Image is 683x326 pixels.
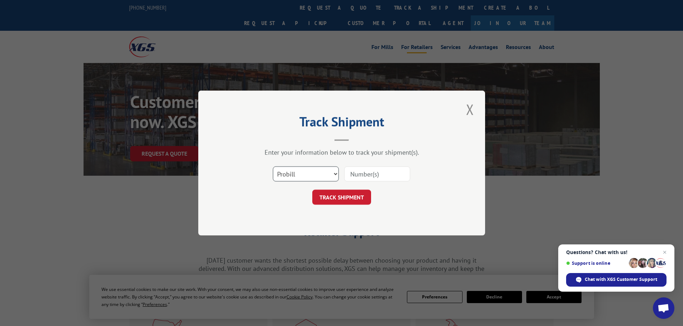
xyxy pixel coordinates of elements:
div: Enter your information below to track your shipment(s). [234,148,449,156]
input: Number(s) [344,166,410,181]
button: TRACK SHIPMENT [312,190,371,205]
span: Support is online [566,261,626,266]
h2: Track Shipment [234,117,449,130]
a: Open chat [653,297,674,319]
span: Chat with XGS Customer Support [585,276,657,283]
button: Close modal [464,99,476,119]
span: Questions? Chat with us! [566,249,667,255]
span: Chat with XGS Customer Support [566,273,667,287]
